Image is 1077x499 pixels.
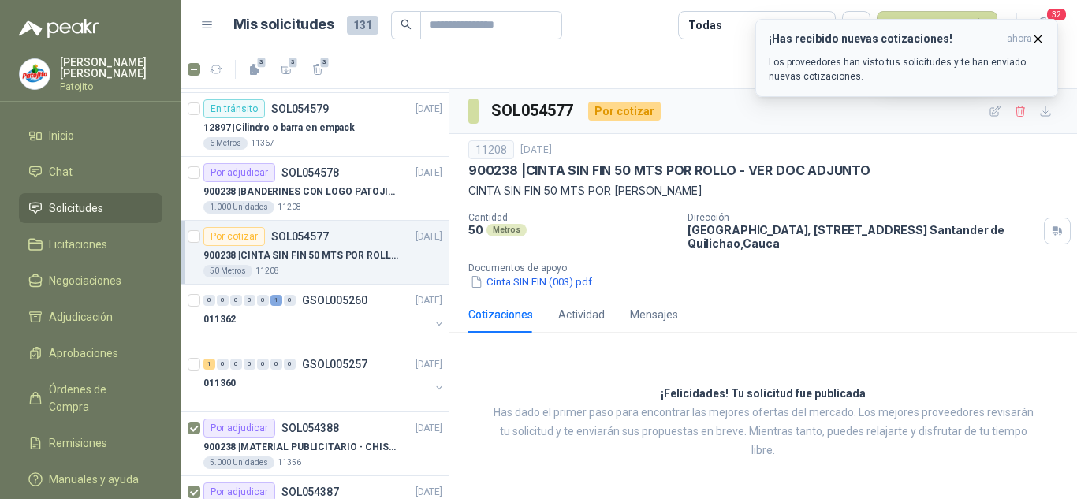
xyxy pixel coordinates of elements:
[49,236,107,253] span: Licitaciones
[302,295,367,306] p: GSOL005260
[19,229,162,259] a: Licitaciones
[416,229,442,244] p: [DATE]
[270,295,282,306] div: 1
[281,486,339,497] p: SOL054387
[271,231,329,242] p: SOL054577
[19,193,162,223] a: Solicitudes
[270,359,282,370] div: 0
[284,359,296,370] div: 0
[416,102,442,117] p: [DATE]
[769,55,1045,84] p: Los proveedores han visto tus solicitudes y te han enviado nuevas cotizaciones.
[20,59,50,89] img: Company Logo
[251,137,274,150] p: 11367
[520,143,552,158] p: [DATE]
[688,17,721,34] div: Todas
[401,19,412,30] span: search
[755,19,1058,97] button: ¡Has recibido nuevas cotizaciones!ahora Los proveedores han visto tus solicitudes y te han enviad...
[257,359,269,370] div: 0
[181,157,449,221] a: Por adjudicarSOL054578[DATE] 900238 |BANDERINES CON LOGO PATOJITO - VER DOC ADJUNTO1.000 Unidades...
[203,295,215,306] div: 0
[281,423,339,434] p: SOL054388
[19,338,162,368] a: Aprobaciones
[491,99,576,123] h3: SOL054577
[203,376,236,391] p: 011360
[49,471,139,488] span: Manuales y ayuda
[416,421,442,436] p: [DATE]
[281,167,339,178] p: SOL054578
[588,102,661,121] div: Por cotizar
[661,385,866,404] h3: ¡Felicidades! Tu solicitud fue publicada
[203,312,236,327] p: 011362
[558,306,605,323] div: Actividad
[256,56,267,69] span: 3
[19,464,162,494] a: Manuales y ayuda
[203,121,355,136] p: 12897 | Cilindro o barra en empack
[49,308,113,326] span: Adjudicación
[203,265,252,277] div: 50 Metros
[181,412,449,476] a: Por adjudicarSOL054388[DATE] 900238 |MATERIAL PUBLICITARIO - CHISPA PATOJITO VER ADJUNTO5.000 Uni...
[302,359,367,370] p: GSOL005257
[319,56,330,69] span: 3
[468,306,533,323] div: Cotizaciones
[468,140,514,159] div: 11208
[468,162,870,179] p: 900238 | CINTA SIN FIN 50 MTS POR ROLLO - VER DOC ADJUNTO
[49,434,107,452] span: Remisiones
[217,295,229,306] div: 0
[181,221,449,285] a: Por cotizarSOL054577[DATE] 900238 |CINTA SIN FIN 50 MTS POR ROLLO - VER DOC ADJUNTO50 Metros11208
[1030,11,1058,39] button: 32
[416,166,442,181] p: [DATE]
[1007,32,1032,46] span: ahora
[486,224,527,236] div: Metros
[468,263,1071,274] p: Documentos de apoyo
[19,157,162,187] a: Chat
[60,57,162,79] p: [PERSON_NAME] [PERSON_NAME]
[203,227,265,246] div: Por cotizar
[877,11,997,39] button: Nueva solicitud
[203,419,275,438] div: Por adjudicar
[203,137,248,150] div: 6 Metros
[203,359,215,370] div: 1
[19,374,162,422] a: Órdenes de Compra
[49,163,73,181] span: Chat
[217,359,229,370] div: 0
[630,306,678,323] div: Mensajes
[244,359,255,370] div: 0
[688,223,1038,250] p: [GEOGRAPHIC_DATA], [STREET_ADDRESS] Santander de Quilichao , Cauca
[203,456,274,469] div: 5.000 Unidades
[284,295,296,306] div: 0
[19,19,99,38] img: Logo peakr
[19,121,162,151] a: Inicio
[468,274,594,290] button: Cinta SIN FIN (003).pdf
[49,127,74,144] span: Inicio
[288,56,299,69] span: 3
[257,295,269,306] div: 0
[278,456,301,469] p: 11356
[489,404,1038,460] p: Has dado el primer paso para encontrar las mejores ofertas del mercado. Los mejores proveedores r...
[19,302,162,332] a: Adjudicación
[271,103,329,114] p: SOL054579
[60,82,162,91] p: Patojito
[468,212,675,223] p: Cantidad
[255,265,279,277] p: 11208
[274,57,299,82] button: 3
[244,295,255,306] div: 0
[203,201,274,214] div: 1.000 Unidades
[230,359,242,370] div: 0
[468,182,1058,199] p: CINTA SIN FIN 50 MTS POR [PERSON_NAME]
[19,266,162,296] a: Negociaciones
[203,355,445,405] a: 1 0 0 0 0 0 0 GSOL005257[DATE] 011360
[49,272,121,289] span: Negociaciones
[203,184,400,199] p: 900238 | BANDERINES CON LOGO PATOJITO - VER DOC ADJUNTO
[278,201,301,214] p: 11208
[468,223,483,236] p: 50
[416,293,442,308] p: [DATE]
[203,440,400,455] p: 900238 | MATERIAL PUBLICITARIO - CHISPA PATOJITO VER ADJUNTO
[49,199,103,217] span: Solicitudes
[203,99,265,118] div: En tránsito
[19,428,162,458] a: Remisiones
[688,212,1038,223] p: Dirección
[769,32,1001,46] h3: ¡Has recibido nuevas cotizaciones!
[203,291,445,341] a: 0 0 0 0 0 1 0 GSOL005260[DATE] 011362
[49,381,147,415] span: Órdenes de Compra
[230,295,242,306] div: 0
